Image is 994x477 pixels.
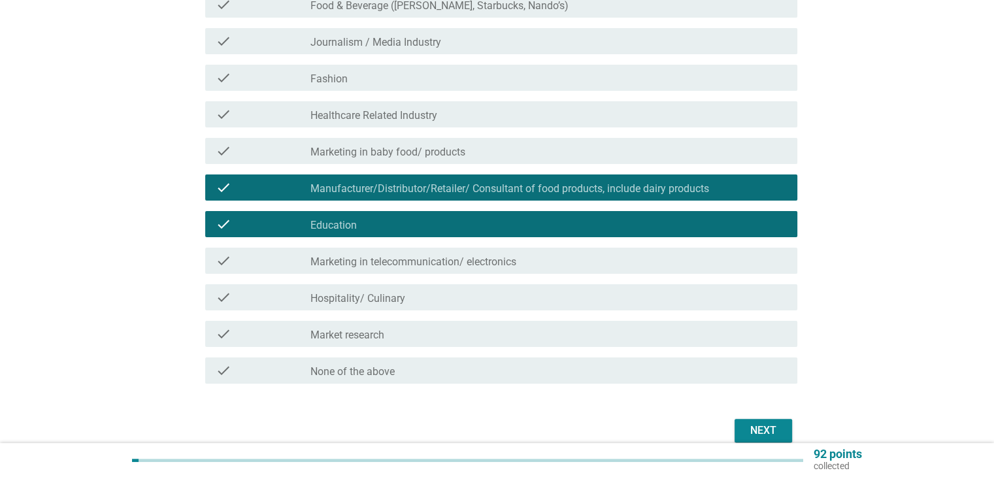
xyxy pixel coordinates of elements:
[814,460,862,472] p: collected
[310,329,384,342] label: Market research
[216,289,231,305] i: check
[216,363,231,378] i: check
[310,219,357,232] label: Education
[310,255,516,269] label: Marketing in telecommunication/ electronics
[310,36,441,49] label: Journalism / Media Industry
[216,180,231,195] i: check
[216,216,231,232] i: check
[216,326,231,342] i: check
[735,419,792,442] button: Next
[310,182,709,195] label: Manufacturer/Distributor/Retailer/ Consultant of food products, include dairy products
[216,70,231,86] i: check
[310,109,437,122] label: Healthcare Related Industry
[814,448,862,460] p: 92 points
[310,73,348,86] label: Fashion
[216,143,231,159] i: check
[745,423,782,438] div: Next
[310,292,405,305] label: Hospitality/ Culinary
[216,107,231,122] i: check
[310,365,395,378] label: None of the above
[216,33,231,49] i: check
[216,253,231,269] i: check
[310,146,465,159] label: Marketing in baby food/ products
